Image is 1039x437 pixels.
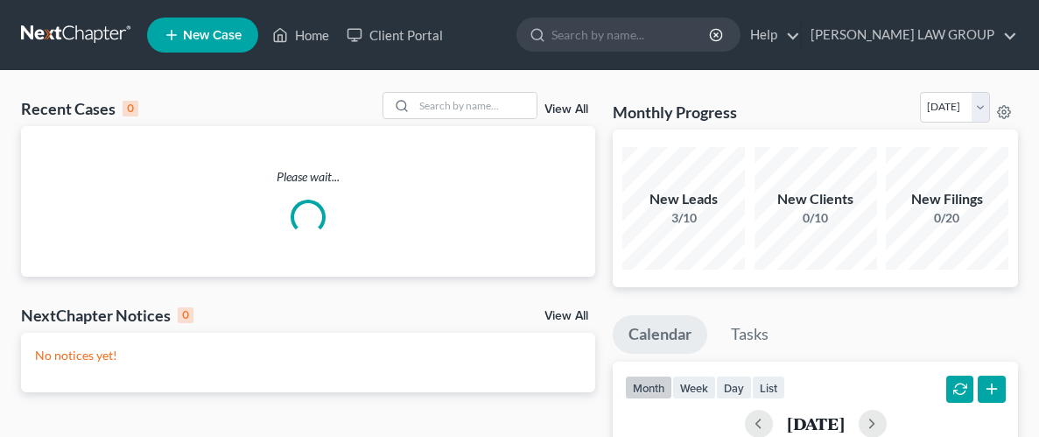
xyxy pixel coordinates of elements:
div: New Clients [755,189,877,209]
div: 3/10 [622,209,745,227]
span: New Case [183,29,242,42]
div: 0 [123,101,138,116]
a: Help [741,19,800,51]
div: NextChapter Notices [21,305,193,326]
a: Client Portal [338,19,452,51]
button: day [716,376,752,399]
div: 0/10 [755,209,877,227]
button: week [672,376,716,399]
div: 0/20 [886,209,1008,227]
input: Search by name... [551,18,712,51]
p: No notices yet! [35,347,581,364]
a: View All [544,103,588,116]
button: month [625,376,672,399]
button: list [752,376,785,399]
h3: Monthly Progress [613,102,737,123]
a: Home [263,19,338,51]
a: Tasks [715,315,784,354]
div: New Filings [886,189,1008,209]
input: Search by name... [414,93,537,118]
div: New Leads [622,189,745,209]
h2: [DATE] [787,414,845,433]
div: Recent Cases [21,98,138,119]
a: Calendar [613,315,707,354]
div: 0 [178,307,193,323]
a: [PERSON_NAME] LAW GROUP [802,19,1017,51]
a: View All [544,310,588,322]
p: Please wait... [21,168,595,186]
